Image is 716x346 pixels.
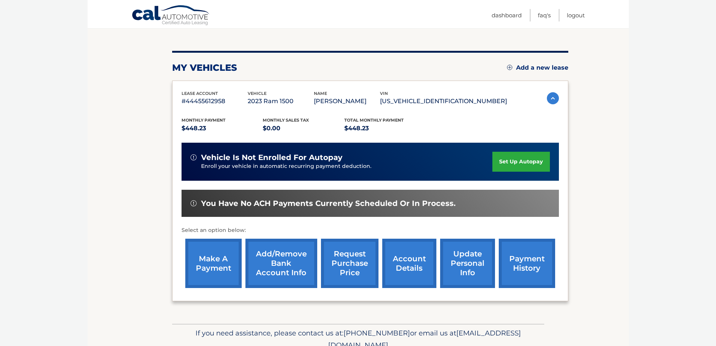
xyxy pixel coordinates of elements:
[380,91,388,96] span: vin
[245,239,317,288] a: Add/Remove bank account info
[201,162,493,171] p: Enroll your vehicle in automatic recurring payment deduction.
[344,117,404,123] span: Total Monthly Payment
[191,154,197,160] img: alert-white.svg
[263,117,309,123] span: Monthly sales Tax
[182,117,226,123] span: Monthly Payment
[499,239,555,288] a: payment history
[382,239,436,288] a: account details
[380,96,507,107] p: [US_VEHICLE_IDENTIFICATION_NUMBER]
[314,96,380,107] p: [PERSON_NAME]
[567,9,585,21] a: Logout
[182,91,218,96] span: lease account
[344,329,410,337] span: [PHONE_NUMBER]
[182,123,263,134] p: $448.23
[507,65,512,70] img: add.svg
[248,96,314,107] p: 2023 Ram 1500
[547,92,559,104] img: accordion-active.svg
[172,62,237,73] h2: my vehicles
[321,239,378,288] a: request purchase price
[248,91,266,96] span: vehicle
[492,9,522,21] a: Dashboard
[314,91,327,96] span: name
[191,200,197,206] img: alert-white.svg
[185,239,242,288] a: make a payment
[440,239,495,288] a: update personal info
[182,96,248,107] p: #44455612958
[132,5,210,27] a: Cal Automotive
[182,226,559,235] p: Select an option below:
[201,153,342,162] span: vehicle is not enrolled for autopay
[538,9,551,21] a: FAQ's
[263,123,344,134] p: $0.00
[492,152,549,172] a: set up autopay
[344,123,426,134] p: $448.23
[201,199,456,208] span: You have no ACH payments currently scheduled or in process.
[507,64,568,72] a: Add a new lease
